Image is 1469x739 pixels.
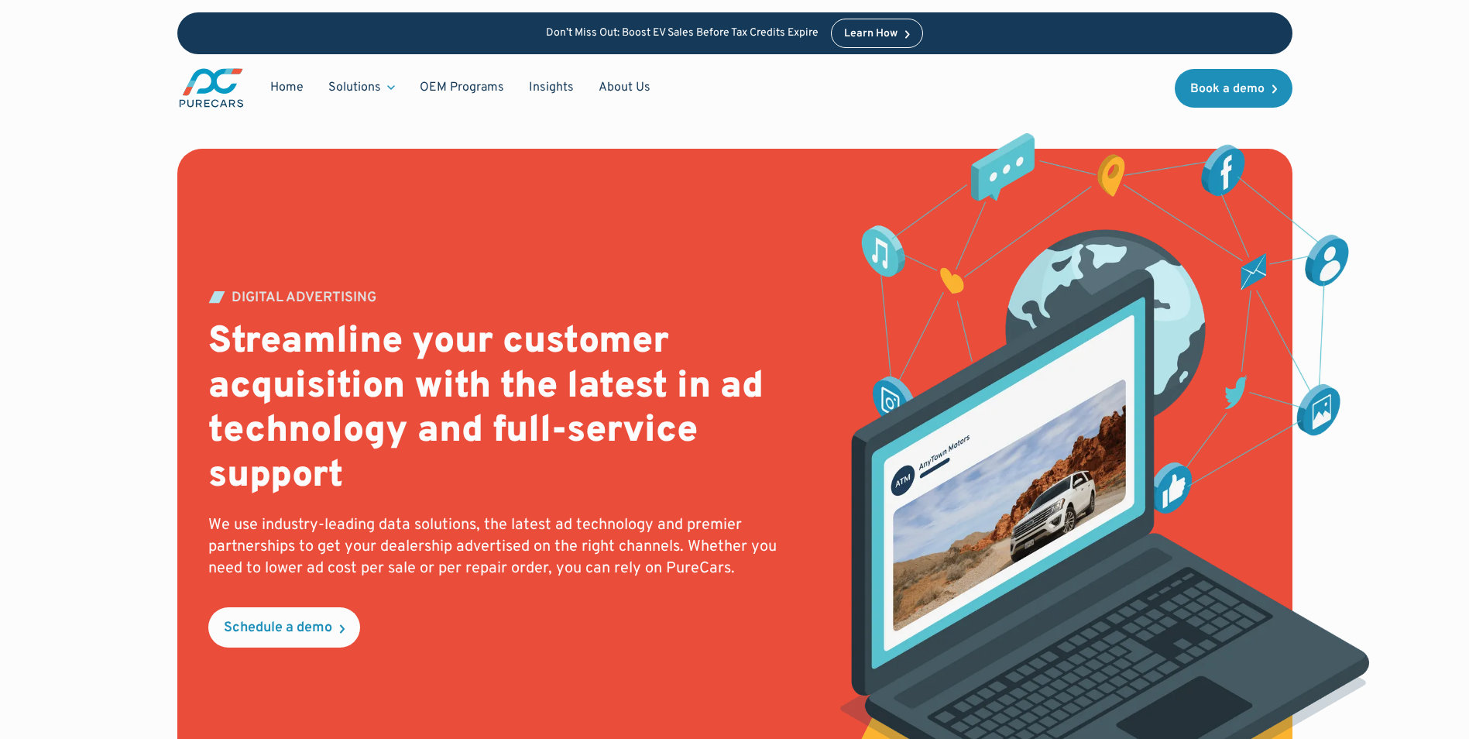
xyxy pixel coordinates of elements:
[232,291,376,305] div: DIGITAL ADVERTISING
[177,67,245,109] img: purecars logo
[208,321,808,499] h2: Streamline your customer acquisition with the latest in ad technology and full-service support
[407,73,517,102] a: OEM Programs
[586,73,663,102] a: About Us
[831,19,923,48] a: Learn How
[208,514,808,579] p: We use industry-leading data solutions, the latest ad technology and premier partnerships to get ...
[316,73,407,102] div: Solutions
[328,79,381,96] div: Solutions
[844,29,898,40] div: Learn How
[1175,69,1292,108] a: Book a demo
[258,73,316,102] a: Home
[1190,83,1265,95] div: Book a demo
[208,607,360,648] a: Schedule a demo
[224,621,332,635] div: Schedule a demo
[177,67,245,109] a: main
[517,73,586,102] a: Insights
[546,27,819,40] p: Don’t Miss Out: Boost EV Sales Before Tax Credits Expire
